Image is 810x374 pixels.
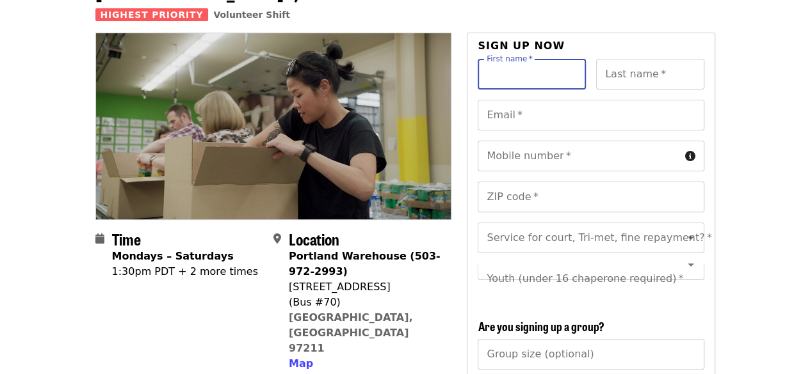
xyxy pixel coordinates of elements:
[95,233,104,245] i: calendar icon
[478,100,704,130] input: Email
[682,229,700,247] button: Open
[289,295,441,310] div: (Bus #70)
[478,40,565,52] span: Sign up now
[289,356,313,371] button: Map
[112,228,141,250] span: Time
[685,150,695,162] i: circle-info icon
[273,233,281,245] i: map-marker-alt icon
[487,55,533,63] label: First name
[478,318,604,334] span: Are you signing up a group?
[478,182,704,212] input: ZIP code
[682,256,700,274] button: Open
[289,228,339,250] span: Location
[289,279,441,295] div: [STREET_ADDRESS]
[213,10,290,20] a: Volunteer Shift
[478,339,704,370] input: [object Object]
[95,8,209,21] span: Highest Priority
[96,33,451,219] img: Oct/Nov/Dec - Portland: Repack/Sort (age 8+) organized by Oregon Food Bank
[112,250,234,262] strong: Mondays – Saturdays
[289,357,313,370] span: Map
[596,59,704,90] input: Last name
[289,311,413,354] a: [GEOGRAPHIC_DATA], [GEOGRAPHIC_DATA] 97211
[478,59,586,90] input: First name
[478,141,679,171] input: Mobile number
[112,264,258,279] div: 1:30pm PDT + 2 more times
[289,250,441,277] strong: Portland Warehouse (503-972-2993)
